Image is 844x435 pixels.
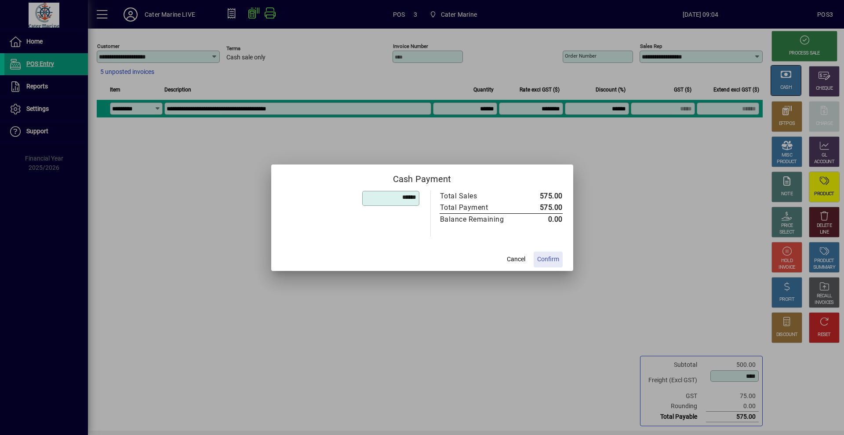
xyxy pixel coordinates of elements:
[271,164,573,190] h2: Cash Payment
[440,214,514,225] div: Balance Remaining
[507,255,525,264] span: Cancel
[523,202,563,214] td: 575.00
[523,213,563,225] td: 0.00
[523,190,563,202] td: 575.00
[537,255,559,264] span: Confirm
[440,190,523,202] td: Total Sales
[502,252,530,267] button: Cancel
[440,202,523,214] td: Total Payment
[534,252,563,267] button: Confirm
